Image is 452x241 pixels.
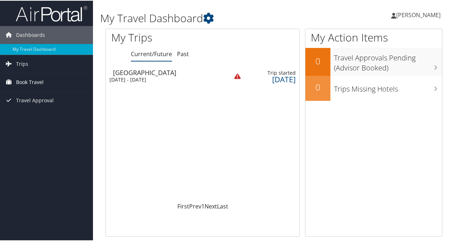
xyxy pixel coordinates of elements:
h1: My Action Items [305,29,442,44]
a: Past [177,49,189,57]
a: Current/Future [131,49,172,57]
img: airportal-logo.png [16,5,87,21]
a: Prev [189,202,201,210]
h1: My Travel Dashboard [100,10,332,25]
a: 0Trips Missing Hotels [305,75,442,100]
div: [DATE] [248,75,296,82]
h2: 0 [305,80,330,93]
div: [DATE] - [DATE] [109,76,218,82]
span: Dashboards [16,25,45,43]
span: Book Travel [16,73,44,90]
a: Last [217,202,228,210]
h3: Travel Approvals Pending (Advisor Booked) [334,49,442,72]
span: [PERSON_NAME] [396,10,441,18]
div: [GEOGRAPHIC_DATA] [113,69,221,75]
a: Next [205,202,217,210]
h1: My Trips [111,29,213,44]
span: Travel Approval [16,91,54,109]
img: alert-flat-solid-warning.png [234,73,240,79]
h2: 0 [305,54,330,67]
div: Trip started [248,69,296,75]
a: 1 [201,202,205,210]
span: Trips [16,54,28,72]
a: 0Travel Approvals Pending (Advisor Booked) [305,47,442,75]
a: [PERSON_NAME] [391,4,448,25]
a: First [177,202,189,210]
h3: Trips Missing Hotels [334,80,442,93]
